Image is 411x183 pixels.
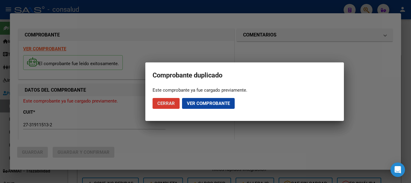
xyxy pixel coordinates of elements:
div: Open Intercom Messenger [391,162,405,177]
span: Ver comprobante [187,101,230,106]
button: Cerrar [153,98,180,109]
span: Cerrar [157,101,175,106]
h2: Comprobante duplicado [153,70,337,81]
div: Este comprobante ya fue cargado previamente. [153,87,337,93]
button: Ver comprobante [182,98,235,109]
